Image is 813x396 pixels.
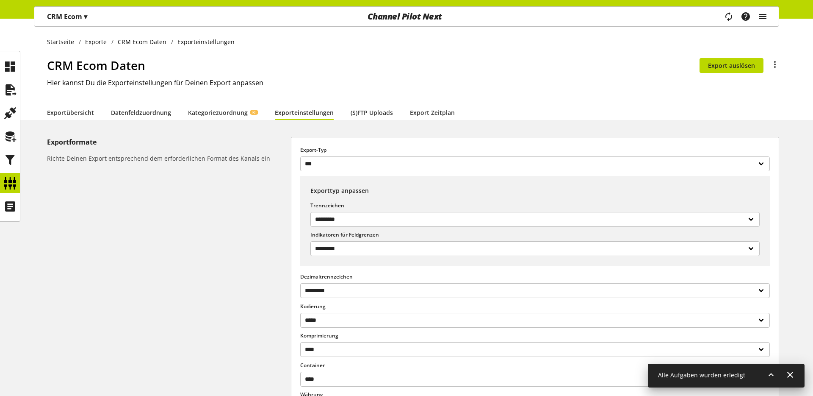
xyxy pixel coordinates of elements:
[84,12,87,21] span: ▾
[300,303,326,310] span: Kodierung
[47,78,779,88] h2: Hier kannst Du die Exporteinstellungen für Deinen Export anpassen
[700,58,763,73] button: Export auslösen
[47,37,79,46] a: Startseite
[310,231,379,238] span: Indikatoren für Feldgrenzen
[300,273,353,280] span: Dezimaltrennzeichen
[47,56,700,74] h1: CRM Ecom Daten
[410,108,455,117] a: Export Zeitplan
[47,108,94,117] a: Exportübersicht
[300,146,326,153] span: Export-Typ
[85,37,107,46] span: Exporte
[351,108,393,117] a: (S)FTP Uploads
[300,362,325,369] span: Container
[310,202,344,209] span: Trennzeichen
[34,6,779,27] nav: main navigation
[47,37,74,46] span: Startseite
[81,37,111,46] a: Exporte
[47,154,288,163] h6: Richte Deinen Export entsprechend dem erforderlichen Format des Kanals ein
[310,186,760,202] h1: Exporttyp anpassen
[658,371,745,379] span: Alle Aufgaben wurden erledigt
[275,108,334,117] a: Exporteinstellungen
[300,332,338,339] span: Komprimierung
[188,108,258,117] a: KategoriezuordnungKI
[252,110,256,115] span: KI
[111,108,171,117] a: Datenfeldzuordnung
[47,137,288,147] h5: Exportformate
[708,61,755,70] span: Export auslösen
[47,11,87,22] p: CRM Ecom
